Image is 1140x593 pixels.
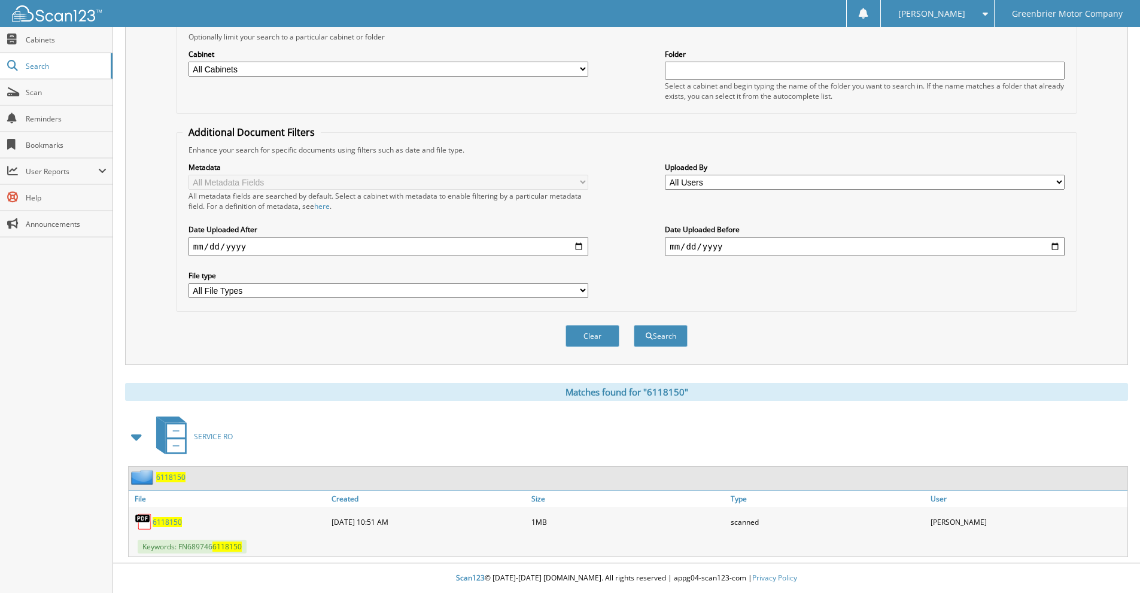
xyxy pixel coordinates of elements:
[634,325,688,347] button: Search
[528,510,728,534] div: 1MB
[665,49,1065,59] label: Folder
[183,32,1071,42] div: Optionally limit your search to a particular cabinet or folder
[156,472,186,482] a: 6118150
[728,491,928,507] a: Type
[665,224,1065,235] label: Date Uploaded Before
[12,5,102,22] img: scan123-logo-white.svg
[131,470,156,485] img: folder2.png
[183,126,321,139] legend: Additional Document Filters
[189,49,588,59] label: Cabinet
[26,61,105,71] span: Search
[665,237,1065,256] input: end
[26,166,98,177] span: User Reports
[728,510,928,534] div: scanned
[26,193,107,203] span: Help
[928,510,1127,534] div: [PERSON_NAME]
[1012,10,1123,17] span: Greenbrier Motor Company
[528,491,728,507] a: Size
[129,491,329,507] a: File
[314,201,330,211] a: here
[1080,536,1140,593] iframe: Chat Widget
[212,542,242,552] span: 6118150
[898,10,965,17] span: [PERSON_NAME]
[113,564,1140,593] div: © [DATE]-[DATE] [DOMAIN_NAME]. All rights reserved | appg04-scan123-com |
[26,35,107,45] span: Cabinets
[189,270,588,281] label: File type
[928,491,1127,507] a: User
[138,540,247,554] span: Keywords: FN689746
[26,140,107,150] span: Bookmarks
[194,431,233,442] span: SERVICE RO
[665,162,1065,172] label: Uploaded By
[189,224,588,235] label: Date Uploaded After
[183,145,1071,155] div: Enhance your search for specific documents using filters such as date and file type.
[189,237,588,256] input: start
[752,573,797,583] a: Privacy Policy
[189,162,588,172] label: Metadata
[153,517,182,527] a: 6118150
[329,510,528,534] div: [DATE] 10:51 AM
[26,219,107,229] span: Announcements
[26,114,107,124] span: Reminders
[135,513,153,531] img: PDF.png
[566,325,619,347] button: Clear
[329,491,528,507] a: Created
[456,573,485,583] span: Scan123
[665,81,1065,101] div: Select a cabinet and begin typing the name of the folder you want to search in. If the name match...
[189,191,588,211] div: All metadata fields are searched by default. Select a cabinet with metadata to enable filtering b...
[149,413,233,460] a: SERVICE RO
[26,87,107,98] span: Scan
[125,383,1128,401] div: Matches found for "6118150"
